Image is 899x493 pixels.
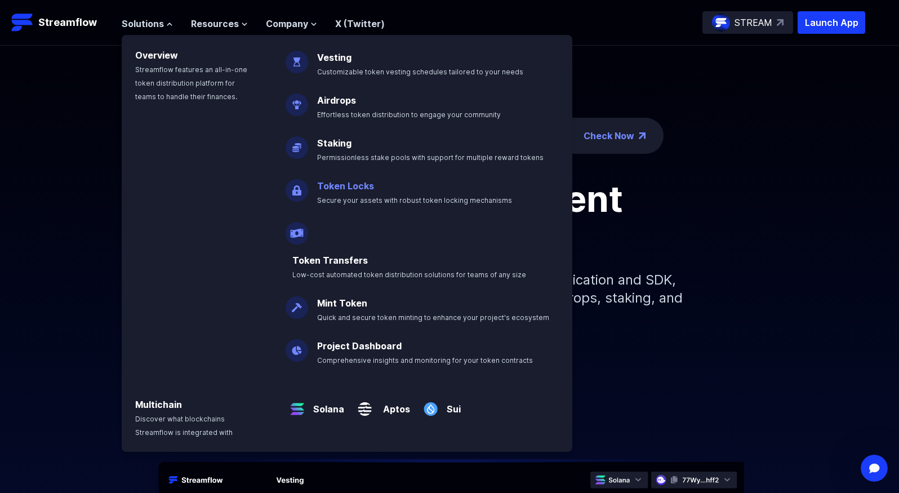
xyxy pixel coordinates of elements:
[266,17,308,30] span: Company
[292,255,368,266] a: Token Transfers
[335,18,385,29] a: X (Twitter)
[317,180,374,192] a: Token Locks
[317,297,367,309] a: Mint Token
[38,15,97,30] p: Streamflow
[442,393,461,416] a: Sui
[419,389,442,420] img: Sui
[317,95,356,106] a: Airdrops
[292,270,526,279] span: Low-cost automated token distribution solutions for teams of any size
[11,11,34,34] img: Streamflow Logo
[317,153,544,162] span: Permissionless stake pools with support for multiple reward tokens
[317,68,523,76] span: Customizable token vesting schedules tailored to your needs
[191,17,239,30] span: Resources
[861,455,888,482] iframe: Intercom live chat
[317,340,402,352] a: Project Dashboard
[266,17,317,30] button: Company
[317,196,512,205] span: Secure your assets with robust token locking mechanisms
[286,213,308,245] img: Payroll
[286,330,308,362] img: Project Dashboard
[353,389,376,420] img: Aptos
[317,356,533,365] span: Comprehensive insights and monitoring for your token contracts
[122,17,173,30] button: Solutions
[777,19,784,26] img: top-right-arrow.svg
[135,399,182,410] a: Multichain
[11,11,110,34] a: Streamflow
[286,287,308,319] img: Mint Token
[191,17,248,30] button: Resources
[309,393,344,416] a: Solana
[286,85,308,116] img: Airdrops
[798,11,865,34] button: Launch App
[286,170,308,202] img: Token Locks
[286,127,308,159] img: Staking
[135,65,247,101] span: Streamflow features an all-in-one token distribution platform for teams to handle their finances.
[135,415,233,437] span: Discover what blockchains Streamflow is integrated with
[735,16,772,29] p: STREAM
[317,137,351,149] a: Staking
[376,393,410,416] a: Aptos
[584,129,634,143] a: Check Now
[122,17,164,30] span: Solutions
[317,313,549,322] span: Quick and secure token minting to enhance your project's ecosystem
[702,11,793,34] a: STREAM
[317,52,351,63] a: Vesting
[286,42,308,73] img: Vesting
[286,389,309,420] img: Solana
[317,110,501,119] span: Effortless token distribution to engage your community
[712,14,730,32] img: streamflow-logo-circle.png
[135,50,178,61] a: Overview
[639,132,646,139] img: top-right-arrow.png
